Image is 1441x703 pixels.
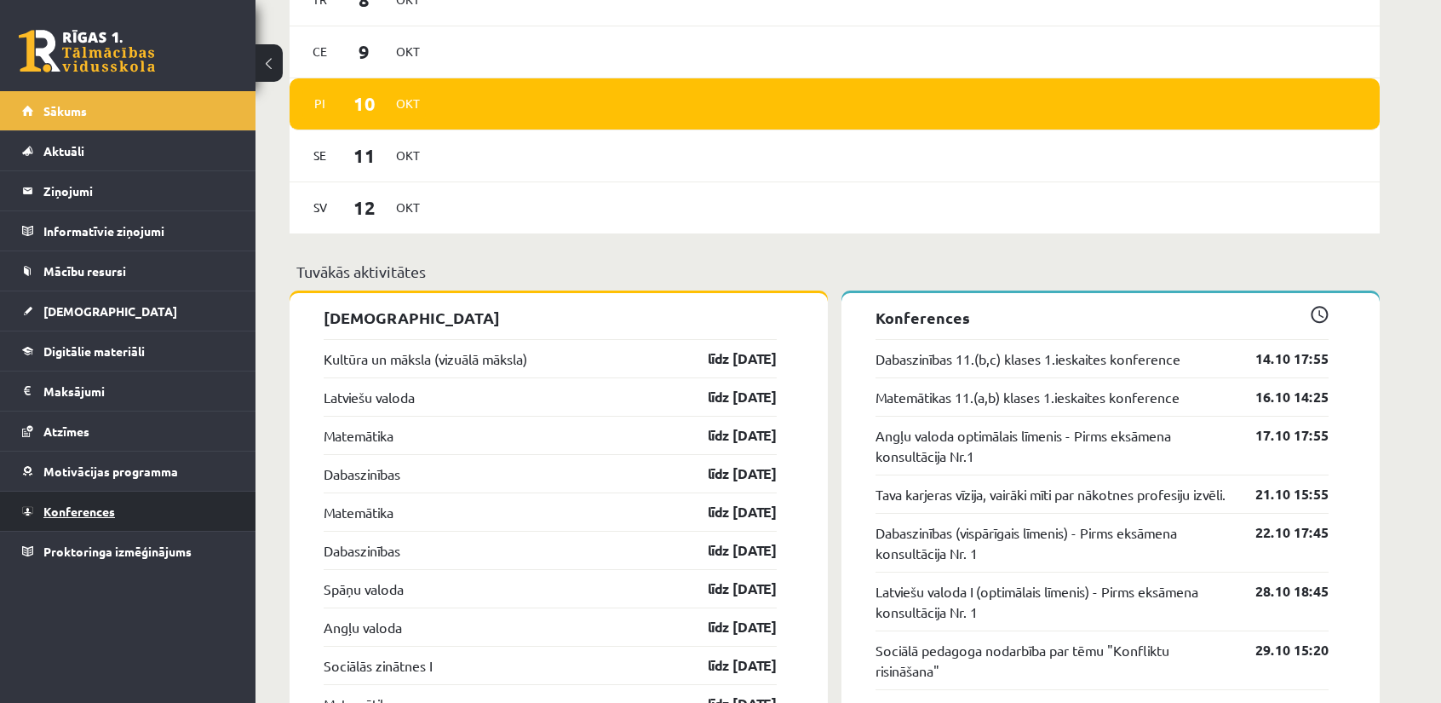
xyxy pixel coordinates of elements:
p: Tuvākās aktivitātes [296,260,1373,283]
span: Proktoringa izmēģinājums [43,544,192,559]
span: Mācību resursi [43,263,126,279]
a: Dabaszinības 11.(b,c) klases 1.ieskaites konference [876,349,1180,369]
span: [DEMOGRAPHIC_DATA] [43,303,177,319]
p: [DEMOGRAPHIC_DATA] [324,306,777,329]
a: 29.10 15:20 [1230,640,1329,660]
a: 16.10 14:25 [1230,387,1329,407]
a: Kultūra un māksla (vizuālā māksla) [324,349,527,369]
a: Angļu valoda optimālais līmenis - Pirms eksāmena konsultācija Nr.1 [876,425,1230,466]
span: Okt [390,38,426,65]
a: 21.10 15:55 [1230,484,1329,504]
span: Pi [302,90,338,117]
a: līdz [DATE] [678,617,777,637]
a: Rīgas 1. Tālmācības vidusskola [19,30,155,72]
span: Okt [390,194,426,221]
a: Matemātikas 11.(a,b) klases 1.ieskaites konference [876,387,1180,407]
a: līdz [DATE] [678,349,777,369]
legend: Informatīvie ziņojumi [43,211,234,251]
a: 28.10 18:45 [1230,581,1329,602]
a: Sākums [22,91,234,130]
a: Matemātika [324,502,393,522]
legend: Maksājumi [43,372,234,411]
span: Atzīmes [43,424,89,439]
a: Motivācijas programma [22,452,234,491]
a: Mācību resursi [22,251,234,291]
a: Dabaszinības [324,464,400,484]
legend: Ziņojumi [43,171,234,210]
a: Angļu valoda [324,617,402,637]
span: 9 [338,37,391,66]
a: Digitālie materiāli [22,331,234,371]
span: Se [302,142,338,169]
span: Digitālie materiāli [43,343,145,359]
a: Latviešu valoda I (optimālais līmenis) - Pirms eksāmena konsultācija Nr. 1 [876,581,1230,622]
a: Dabaszinības (vispārīgais līmenis) - Pirms eksāmena konsultācija Nr. 1 [876,522,1230,563]
a: Sociālās zinātnes I [324,655,432,676]
span: Motivācijas programma [43,464,178,479]
a: līdz [DATE] [678,540,777,561]
a: līdz [DATE] [678,464,777,484]
a: Informatīvie ziņojumi [22,211,234,251]
a: Tava karjeras vīzija, vairāki mīti par nākotnes profesiju izvēli. [876,484,1226,504]
a: līdz [DATE] [678,655,777,676]
a: līdz [DATE] [678,387,777,407]
span: Aktuāli [43,143,84,158]
span: Sākums [43,103,87,118]
a: līdz [DATE] [678,502,777,522]
span: Konferences [43,504,115,519]
a: 14.10 17:55 [1230,349,1329,369]
a: Ziņojumi [22,171,234,210]
span: 11 [338,141,391,170]
span: 10 [338,89,391,118]
a: Aktuāli [22,131,234,170]
p: Konferences [876,306,1329,329]
a: līdz [DATE] [678,425,777,446]
span: Okt [390,142,426,169]
span: 12 [338,193,391,222]
a: 17.10 17:55 [1230,425,1329,446]
a: līdz [DATE] [678,579,777,599]
a: [DEMOGRAPHIC_DATA] [22,291,234,331]
a: Dabaszinības [324,540,400,561]
span: Ce [302,38,338,65]
a: Matemātika [324,425,393,446]
span: Sv [302,194,338,221]
a: 22.10 17:45 [1230,522,1329,543]
a: Konferences [22,492,234,531]
a: Atzīmes [22,412,234,451]
span: Okt [390,90,426,117]
a: Spāņu valoda [324,579,404,599]
a: Proktoringa izmēģinājums [22,532,234,571]
a: Latviešu valoda [324,387,415,407]
a: Maksājumi [22,372,234,411]
a: Sociālā pedagoga nodarbība par tēmu "Konfliktu risināšana" [876,640,1230,681]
